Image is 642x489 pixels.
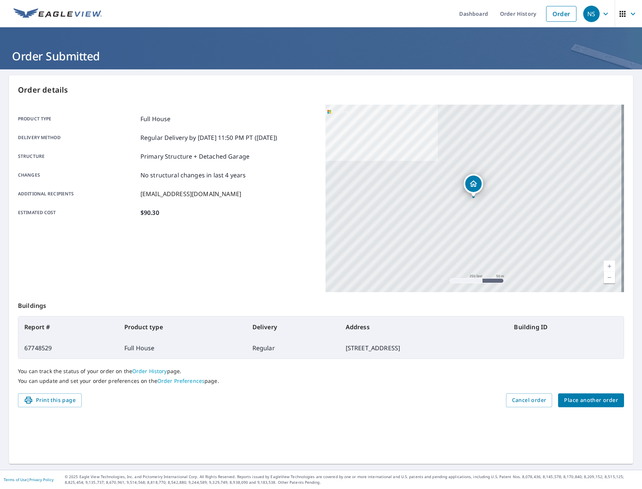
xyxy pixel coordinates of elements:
[18,114,137,123] p: Product type
[18,378,624,384] p: You can update and set your order preferences on the page.
[18,292,624,316] p: Buildings
[512,396,546,405] span: Cancel order
[340,337,508,358] td: [STREET_ADDRESS]
[140,152,249,161] p: Primary Structure + Detached Garage
[24,396,76,405] span: Print this page
[18,393,82,407] button: Print this page
[604,261,615,272] a: Current Level 17, Zoom In
[18,133,137,142] p: Delivery method
[140,171,246,180] p: No structural changes in last 4 years
[604,272,615,283] a: Current Level 17, Zoom Out
[583,6,600,22] div: NS
[18,208,137,217] p: Estimated cost
[65,474,638,485] p: © 2025 Eagle View Technologies, Inc. and Pictometry International Corp. All Rights Reserved. Repo...
[546,6,576,22] a: Order
[506,393,552,407] button: Cancel order
[118,316,246,337] th: Product type
[564,396,618,405] span: Place another order
[132,367,167,375] a: Order History
[464,174,483,197] div: Dropped pin, building 1, Residential property, 510 E 3rd St Huxley, IA 50124
[9,48,633,64] h1: Order Submitted
[13,8,102,19] img: EV Logo
[118,337,246,358] td: Full House
[140,114,171,123] p: Full House
[558,393,624,407] button: Place another order
[18,316,118,337] th: Report #
[18,337,118,358] td: 67748529
[246,316,340,337] th: Delivery
[140,133,277,142] p: Regular Delivery by [DATE] 11:50 PM PT ([DATE])
[18,189,137,198] p: Additional recipients
[140,208,159,217] p: $90.30
[140,189,241,198] p: [EMAIL_ADDRESS][DOMAIN_NAME]
[18,152,137,161] p: Structure
[340,316,508,337] th: Address
[4,477,54,482] p: |
[508,316,624,337] th: Building ID
[157,377,205,384] a: Order Preferences
[18,171,137,180] p: Changes
[4,477,27,482] a: Terms of Use
[18,368,624,375] p: You can track the status of your order on the page.
[246,337,340,358] td: Regular
[18,84,624,96] p: Order details
[29,477,54,482] a: Privacy Policy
